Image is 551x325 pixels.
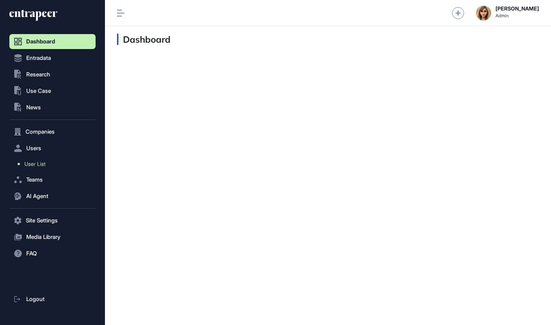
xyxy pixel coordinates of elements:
[13,157,96,171] a: User List
[26,72,50,78] span: Research
[9,292,96,307] a: Logout
[9,246,96,261] button: FAQ
[26,104,41,110] span: News
[26,55,51,61] span: Entradata
[9,83,96,98] button: Use Case
[9,189,96,204] button: AI Agent
[26,193,48,199] span: AI Agent
[496,6,539,12] strong: [PERSON_NAME]
[476,6,491,21] img: admin-avatar
[9,230,96,244] button: Media Library
[496,13,539,18] span: Admin
[25,129,55,135] span: Companies
[9,172,96,187] button: Teams
[9,34,96,49] a: Dashboard
[9,213,96,228] button: Site Settings
[9,67,96,82] button: Research
[9,141,96,156] button: Users
[117,34,171,45] h3: Dashboard
[9,124,96,139] button: Companies
[9,51,96,66] button: Entradata
[26,177,43,183] span: Teams
[26,296,45,302] span: Logout
[26,39,55,45] span: Dashboard
[26,250,37,256] span: FAQ
[26,234,60,240] span: Media Library
[26,145,41,151] span: Users
[9,100,96,115] button: News
[26,88,51,94] span: Use Case
[26,218,58,224] span: Site Settings
[24,161,45,167] span: User List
